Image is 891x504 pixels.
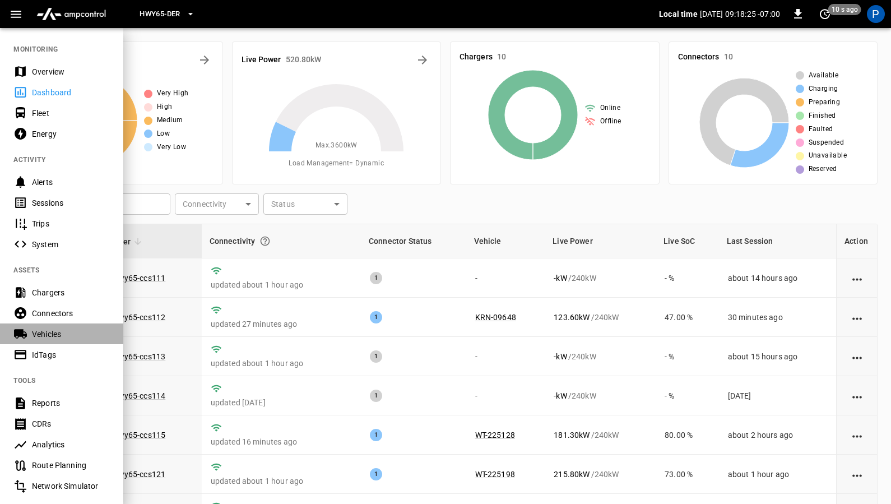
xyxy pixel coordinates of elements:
[867,5,885,23] div: profile-icon
[32,418,110,429] div: CDRs
[32,480,110,492] div: Network Simulator
[32,397,110,409] div: Reports
[700,8,780,20] p: [DATE] 09:18:25 -07:00
[32,308,110,319] div: Connectors
[32,128,110,140] div: Energy
[32,66,110,77] div: Overview
[32,287,110,298] div: Chargers
[32,177,110,188] div: Alerts
[32,3,110,25] img: ampcontrol.io logo
[816,5,834,23] button: set refresh interval
[32,349,110,360] div: IdTags
[828,4,861,15] span: 10 s ago
[32,218,110,229] div: Trips
[140,8,180,21] span: HWY65-DER
[32,329,110,340] div: Vehicles
[32,439,110,450] div: Analytics
[659,8,698,20] p: Local time
[32,108,110,119] div: Fleet
[32,460,110,471] div: Route Planning
[32,87,110,98] div: Dashboard
[32,197,110,209] div: Sessions
[32,239,110,250] div: System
